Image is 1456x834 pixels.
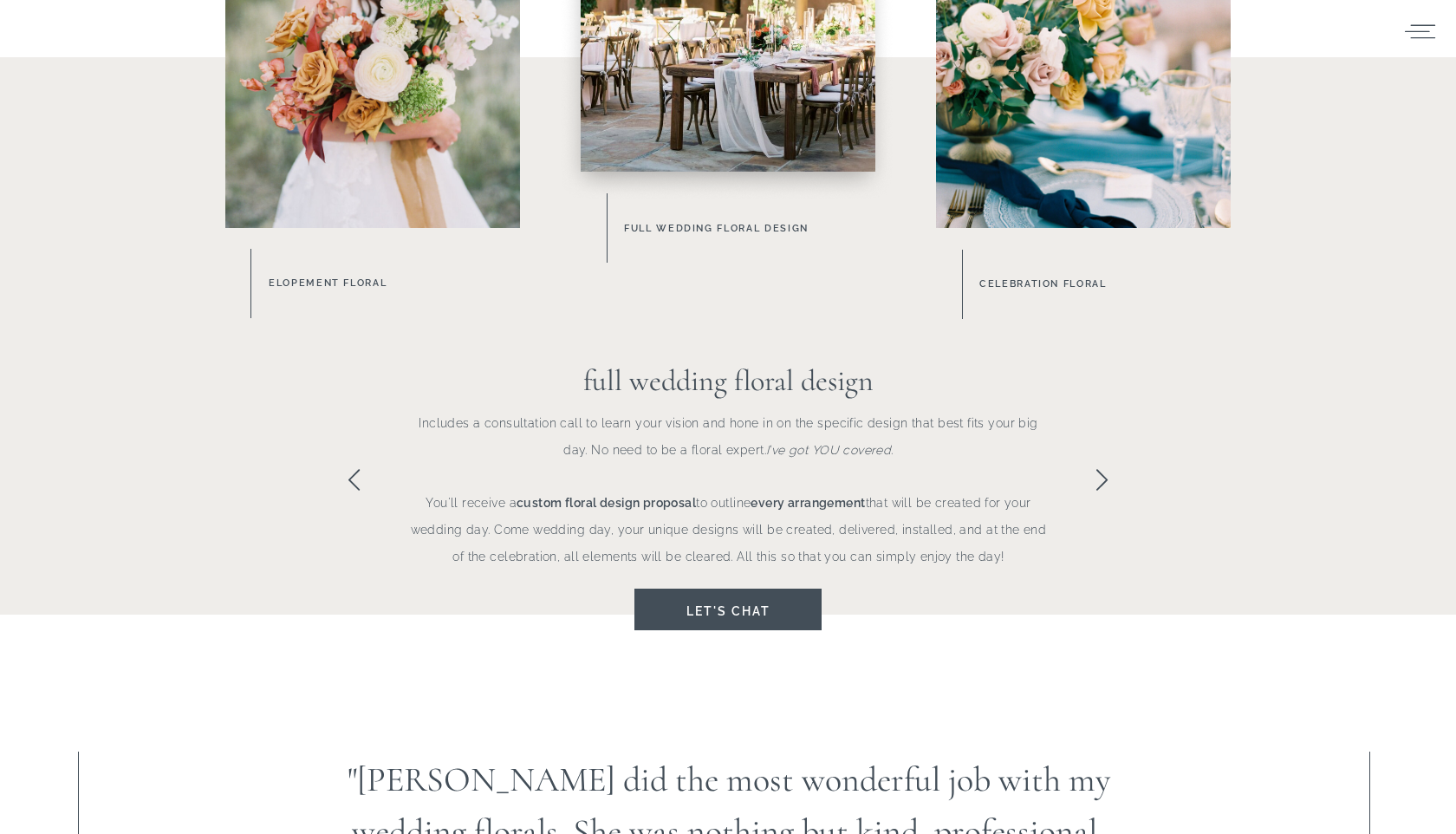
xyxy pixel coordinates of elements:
h3: full wedding floral design [467,359,990,408]
a: Elopement Floral [269,274,519,293]
b: every arrangement [751,496,865,510]
a: Let's chat [660,599,797,620]
span: Subscribe [493,67,565,77]
a: celebration floral [979,275,1229,295]
i: I’ve got YOU covered [766,443,891,457]
p: Includes a consultation call to learn your vision and hone in on the specific design that best fi... [407,410,1050,565]
b: custom floral design proposal [517,496,696,510]
a: Full Wedding Floral Design [624,219,897,238]
button: Subscribe [475,52,583,92]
